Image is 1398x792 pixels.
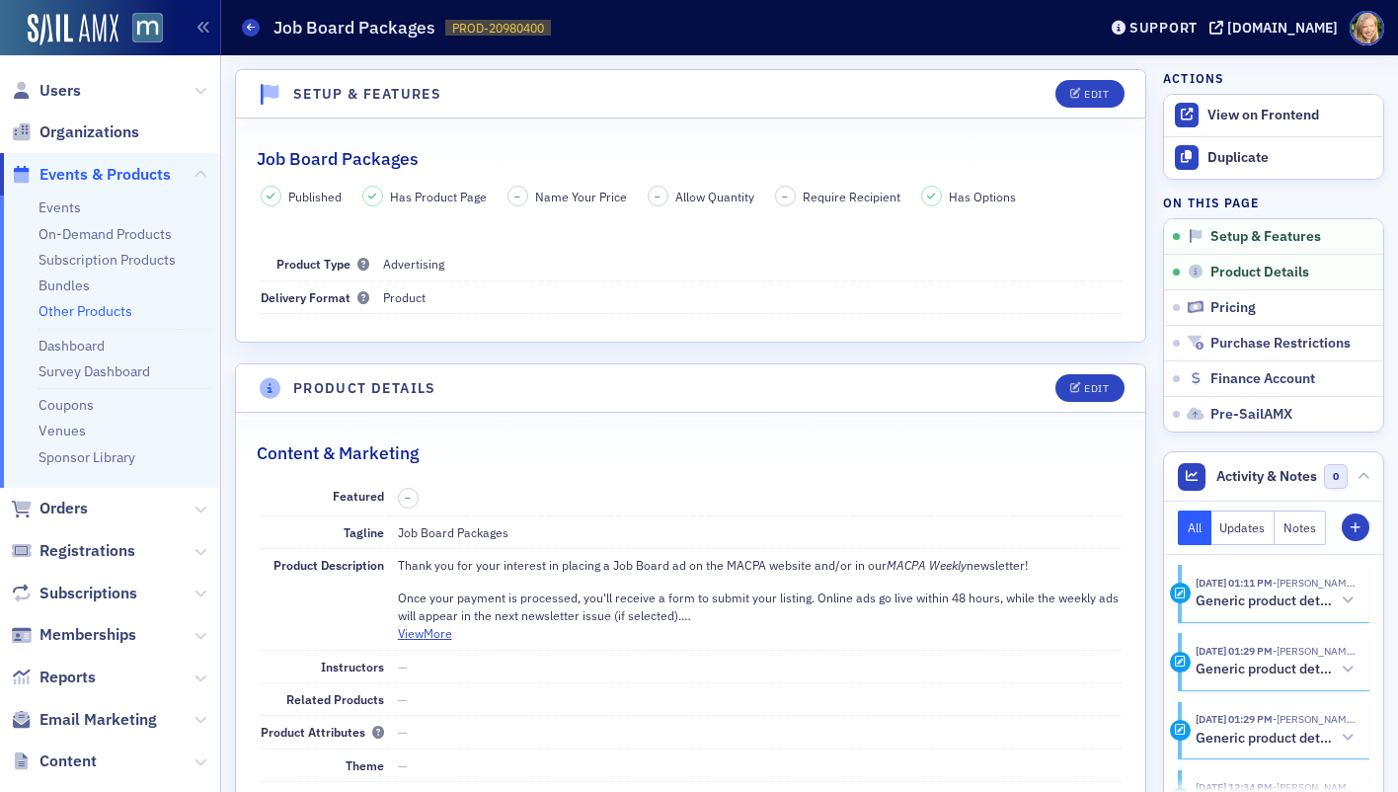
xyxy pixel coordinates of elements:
a: View Homepage [118,13,163,46]
p: Once your payment is processed, you'll receive a form to submit your listing. Online ads go live ... [398,589,1122,625]
button: Generic product details card updated [1196,660,1356,680]
span: Featured [333,488,384,504]
span: Pricing [1210,299,1256,317]
button: All [1178,511,1211,545]
span: Product Attributes [261,724,384,740]
a: Reports [11,667,96,688]
span: — [398,659,408,674]
h4: Setup & Features [293,84,441,105]
a: Subscriptions [11,583,137,604]
span: Product [383,289,426,305]
div: [DOMAIN_NAME] [1227,19,1338,37]
span: — [398,757,408,773]
time: 6/26/2025 01:29 PM [1196,712,1273,726]
div: Activity [1170,583,1191,603]
span: Allow Quantity [675,188,754,205]
a: Orders [11,498,88,519]
span: Events & Products [39,164,171,186]
span: Activity & Notes [1216,466,1317,487]
a: Other Products [39,302,132,320]
div: Activity [1170,720,1191,741]
a: Users [11,80,81,102]
a: Dashboard [39,337,105,355]
a: Content [11,751,97,772]
button: ViewMore [398,624,452,642]
span: Katie Foo [1273,644,1356,658]
span: Organizations [39,121,139,143]
a: Sponsor Library [39,448,135,466]
span: Theme [346,757,384,773]
div: Edit [1084,89,1109,100]
a: Registrations [11,540,135,562]
span: – [782,190,788,203]
a: Coupons [39,396,94,414]
time: 6/27/2025 01:11 PM [1196,576,1273,590]
a: Email Marketing [11,709,157,731]
dd: Job Board Packages [398,516,1122,548]
h5: Generic product details card updated [1196,661,1332,678]
button: Edit [1055,374,1124,402]
span: — [398,724,408,740]
span: Product Description [273,557,384,573]
h2: Content & Marketing [257,440,419,466]
a: Venues [39,422,86,439]
span: Orders [39,498,88,519]
span: Product Details [1210,264,1309,281]
a: Events [39,198,81,216]
span: PROD-20980400 [452,20,544,37]
span: Registrations [39,540,135,562]
a: Events & Products [11,164,171,186]
span: 0 [1324,464,1349,489]
span: Advertising [383,256,444,272]
button: Generic product details card updated [1196,591,1356,611]
span: Instructors [321,659,384,674]
h4: On this page [1163,194,1384,211]
span: Finance Account [1210,370,1315,388]
button: [DOMAIN_NAME] [1209,21,1345,35]
span: Memberships [39,624,136,646]
span: – [514,190,520,203]
button: Duplicate [1164,137,1383,179]
span: Profile [1350,11,1384,45]
a: Organizations [11,121,139,143]
span: Delivery Format [261,289,369,305]
a: Memberships [11,624,136,646]
span: Name Your Price [535,188,627,205]
div: View on Frontend [1207,107,1373,124]
span: — [398,691,408,707]
span: Has Product Page [390,188,487,205]
em: MACPA Weekly [887,557,967,573]
span: Setup & Features [1210,228,1321,246]
div: Duplicate [1207,149,1373,167]
span: – [405,491,411,505]
span: – [655,190,660,203]
span: Product Type [276,256,369,272]
h4: Product Details [293,378,436,399]
a: View on Frontend [1164,95,1383,136]
div: Support [1129,19,1198,37]
span: Has Options [949,188,1016,205]
span: Related Products [286,691,384,707]
span: Purchase Restrictions [1210,335,1351,353]
h2: Job Board Packages [257,146,419,172]
p: Thank you for your interest in placing a Job Board ad on the MACPA website and/or in our newsletter! [398,556,1122,574]
h1: Job Board Packages [273,16,435,40]
span: Content [39,751,97,772]
a: SailAMX [28,14,118,45]
button: Notes [1275,511,1326,545]
h5: Generic product details card updated [1196,593,1332,610]
span: Katie Foo [1273,712,1356,726]
div: Activity [1170,652,1191,673]
span: Require Recipient [803,188,900,205]
span: Pre-SailAMX [1210,406,1292,424]
div: Edit [1084,383,1109,394]
h5: Generic product details card updated [1196,730,1332,748]
h4: Actions [1163,69,1224,87]
button: Generic product details card updated [1196,728,1356,749]
span: Users [39,80,81,102]
time: 6/26/2025 01:29 PM [1196,644,1273,658]
span: Subscriptions [39,583,137,604]
a: Survey Dashboard [39,362,150,380]
a: Bundles [39,277,90,294]
span: Published [288,188,342,205]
